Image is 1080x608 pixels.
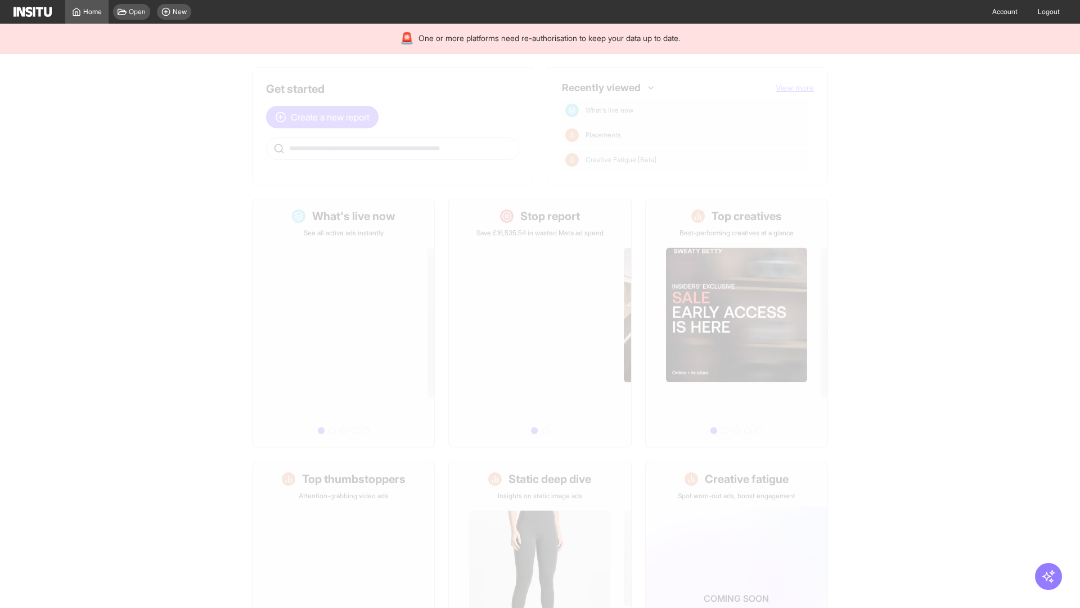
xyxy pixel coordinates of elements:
span: Open [129,7,146,16]
img: Logo [13,7,52,17]
span: Home [83,7,102,16]
span: One or more platforms need re-authorisation to keep your data up to date. [418,33,680,44]
span: New [173,7,187,16]
div: 🚨 [400,30,414,46]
